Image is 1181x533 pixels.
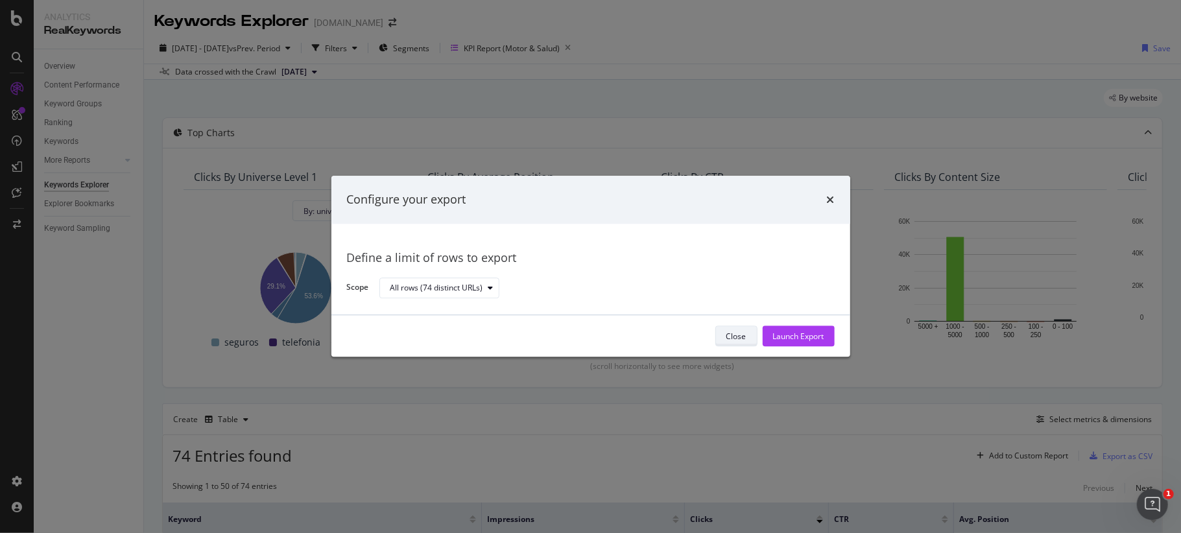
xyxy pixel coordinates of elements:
div: Configure your export [347,191,466,208]
label: Scope [347,282,369,296]
div: Close [726,331,746,342]
div: All rows (74 distinct URLs) [390,284,483,292]
button: Launch Export [763,326,835,347]
button: Close [715,326,758,347]
div: Define a limit of rows to export [347,250,835,266]
div: Launch Export [773,331,824,342]
div: modal [331,176,850,357]
iframe: Intercom live chat [1137,489,1168,520]
span: 1 [1163,489,1174,499]
button: All rows (74 distinct URLs) [379,278,499,298]
div: times [827,191,835,208]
